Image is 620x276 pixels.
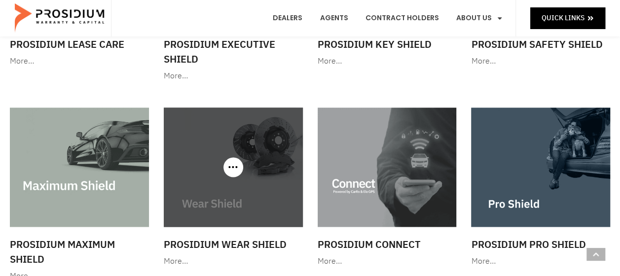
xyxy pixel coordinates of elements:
[530,7,605,29] a: Quick Links
[164,69,303,83] div: More…
[466,103,615,273] a: Prosidium Pro Shield More…
[10,54,149,69] div: More…
[318,54,457,69] div: More…
[318,237,457,251] h3: Prosidium Connect
[313,103,462,273] a: Prosidium Connect More…
[471,37,610,52] h3: Prosidium Safety Shield
[164,254,303,268] div: More…
[159,103,308,273] a: Prosidium Wear Shield More…
[10,37,149,52] h3: Prosidium Lease Care
[542,12,584,24] span: Quick Links
[10,237,149,266] h3: Prosidium Maximum Shield
[318,254,457,268] div: More…
[471,237,610,251] h3: Prosidium Pro Shield
[471,254,610,268] div: More…
[471,54,610,69] div: More…
[318,37,457,52] h3: Prosidium Key Shield
[164,37,303,67] h3: Prosidium Executive Shield
[164,237,303,251] h3: Prosidium Wear Shield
